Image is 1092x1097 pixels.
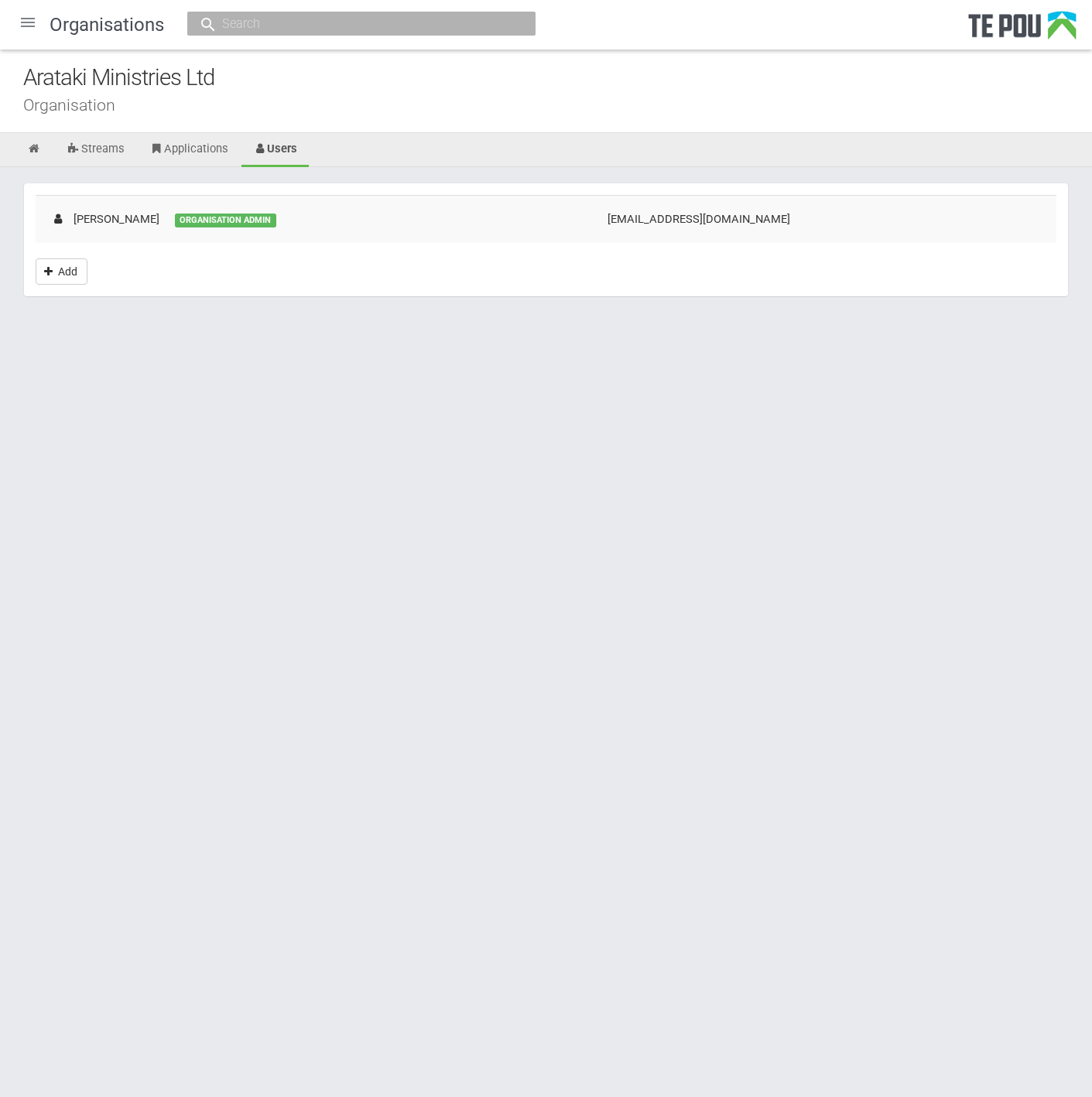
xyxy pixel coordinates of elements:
[241,133,310,167] a: Users
[36,258,87,285] a: Add
[138,133,240,167] a: Applications
[55,133,136,167] a: Streams
[175,214,276,227] div: ORGANISATION ADMIN
[23,61,1092,94] div: Arataki Ministries Ltd
[23,97,1092,113] div: Organisation
[217,15,490,32] input: Search
[51,211,159,227] div: [PERSON_NAME]
[592,195,1056,242] td: [EMAIL_ADDRESS][DOMAIN_NAME]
